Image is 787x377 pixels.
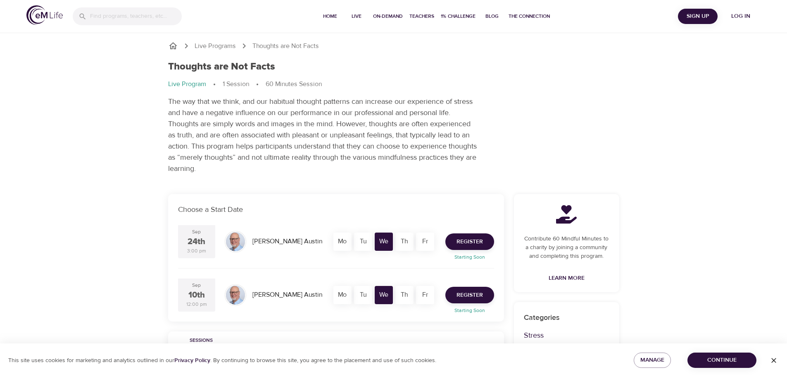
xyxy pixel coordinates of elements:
[640,355,664,365] span: Manage
[681,11,714,22] span: Sign Up
[168,79,206,89] p: Live Program
[416,233,434,251] div: Fr
[395,233,414,251] div: Th
[26,5,63,25] img: logo
[373,12,403,21] span: On-Demand
[524,341,609,352] p: Focus
[249,287,326,303] div: [PERSON_NAME] Austin
[354,233,372,251] div: Tu
[724,11,757,22] span: Log in
[90,7,182,25] input: Find programs, teachers, etc...
[249,233,326,250] div: [PERSON_NAME] Austin
[252,41,319,51] p: Thoughts are Not Facts
[694,355,750,365] span: Continue
[186,301,207,308] div: 12:00 pm
[347,12,366,21] span: Live
[509,12,550,21] span: The Connection
[192,228,201,235] div: Sep
[195,41,236,51] a: Live Programs
[549,273,585,283] span: Learn More
[168,96,478,174] p: The way that we think, and our habitual thought patterns can increase our experience of stress an...
[482,12,502,21] span: Blog
[457,237,483,247] span: Register
[457,290,483,300] span: Register
[445,287,494,303] button: Register
[524,312,609,323] p: Categories
[188,236,205,248] div: 24th
[174,357,210,364] a: Privacy Policy
[187,247,206,255] div: 3:00 pm
[188,289,205,301] div: 10th
[687,353,756,368] button: Continue
[721,9,761,24] button: Log in
[440,307,499,314] p: Starting Soon
[440,253,499,261] p: Starting Soon
[524,330,609,341] p: Stress
[524,235,609,261] p: Contribute 60 Mindful Minutes to a charity by joining a community and completing this program.
[173,336,229,345] span: Sessions
[168,61,275,73] h1: Thoughts are Not Facts
[168,41,619,51] nav: breadcrumb
[178,204,494,215] p: Choose a Start Date
[545,271,588,286] a: Learn More
[223,79,249,89] p: 1 Session
[678,9,718,24] button: Sign Up
[266,79,322,89] p: 60 Minutes Session
[333,233,352,251] div: Mo
[445,233,494,250] button: Register
[333,286,352,304] div: Mo
[354,286,372,304] div: Tu
[375,286,393,304] div: We
[320,12,340,21] span: Home
[375,233,393,251] div: We
[168,79,619,89] nav: breadcrumb
[416,286,434,304] div: Fr
[409,12,434,21] span: Teachers
[441,12,476,21] span: 1% Challenge
[395,286,414,304] div: Th
[634,353,671,368] button: Manage
[192,282,201,289] div: Sep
